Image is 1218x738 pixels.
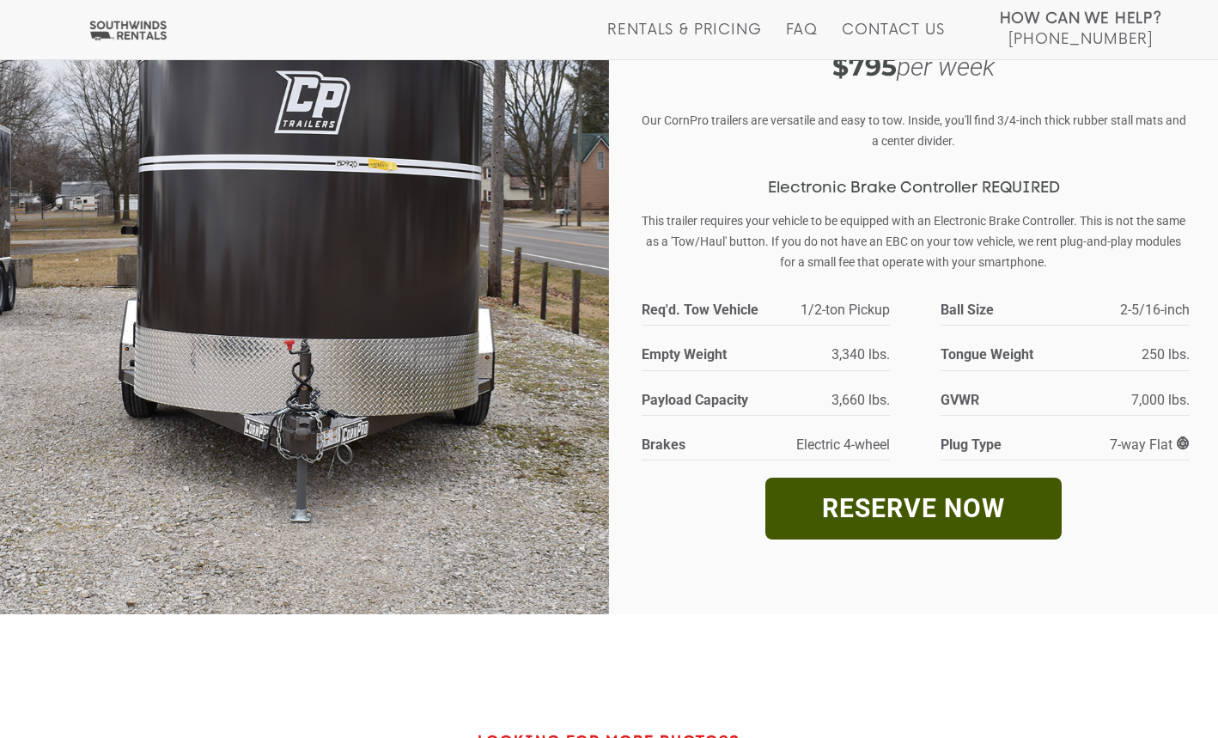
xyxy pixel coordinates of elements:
[842,21,944,59] a: Contact Us
[801,302,890,318] span: 1/2-ton Pickup
[765,478,1062,539] a: RESERVE NOW
[1120,302,1190,318] span: 2-5/16-inch
[1110,436,1190,453] span: 7-way Flat
[1008,31,1153,48] span: [PHONE_NUMBER]
[941,433,1057,456] strong: Plug Type
[86,20,170,41] img: Southwinds Rentals Logo
[639,180,1188,198] h3: Electronic Brake Controller REQUIRED
[642,343,758,366] strong: Empty Weight
[941,388,1057,412] strong: GVWR
[642,388,758,412] strong: Payload Capacity
[1000,10,1162,27] strong: How Can We Help?
[831,392,890,408] span: 3,660 lbs.
[639,110,1188,151] p: Our CornPro trailers are versatile and easy to tow. Inside, you'll find 3/4-inch thick rubber sta...
[831,346,890,363] span: 3,340 lbs.
[1000,9,1162,46] a: How Can We Help? [PHONE_NUMBER]
[1142,346,1190,363] span: 250 lbs.
[642,298,783,321] strong: Req'd. Tow Vehicle
[1131,392,1190,408] span: 7,000 lbs.
[639,210,1188,272] p: This trailer requires your vehicle to be equipped with an Electronic Brake Controller. This is no...
[786,21,819,59] a: FAQ
[796,436,890,453] span: Electric 4-wheel
[941,298,1081,321] strong: Ball Size
[941,343,1057,366] strong: Tongue Weight
[642,433,758,456] strong: Brakes
[607,21,761,59] a: Rentals & Pricing
[832,51,897,82] strong: $795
